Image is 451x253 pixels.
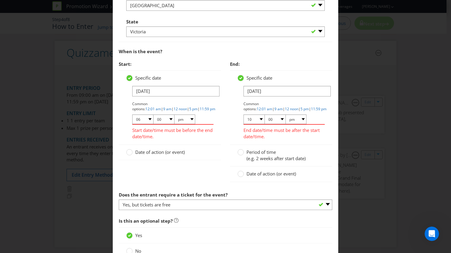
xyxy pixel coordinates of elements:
a: 11:59 pm [200,106,215,111]
a: 11:59 pm [311,106,327,111]
span: | [283,106,285,111]
span: | [298,106,300,111]
a: 12:01 am [257,106,272,111]
span: | [161,106,163,111]
span: Is this an optional step? [119,218,173,224]
a: 9 am [274,106,283,111]
span: | [172,106,174,111]
span: Specific date [246,75,272,81]
span: Date of action (or event) [135,149,185,155]
a: 12 noon [174,106,187,111]
iframe: Intercom live chat [425,227,439,241]
span: State [126,19,138,25]
span: Period of time [246,149,276,155]
span: | [198,106,200,111]
span: Start date/time must be before the end date/time. [132,125,214,140]
a: 5 pm [300,106,309,111]
span: | [187,106,189,111]
span: End date/time must be after the start date/time. [243,125,325,140]
a: 5 pm [189,106,198,111]
span: Start: [119,61,131,67]
span: (e.g. 2 weeks after start date) [246,155,306,161]
input: DD/MM/YY [132,86,220,96]
a: 9 am [163,106,172,111]
span: Date of action (or event) [246,171,296,177]
span: When is the event? [119,48,162,54]
span: | [309,106,311,111]
span: Specific date [135,75,161,81]
span: End: [230,61,240,67]
a: 12 noon [285,106,298,111]
span: Does the entrant require a ticket for the event? [119,192,228,198]
input: DD/MM/YY [243,86,331,96]
span: Yes [135,232,142,238]
span: Common options: [132,101,148,111]
span: | [272,106,274,111]
a: 12:01 am [145,106,161,111]
span: Common options: [243,101,259,111]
